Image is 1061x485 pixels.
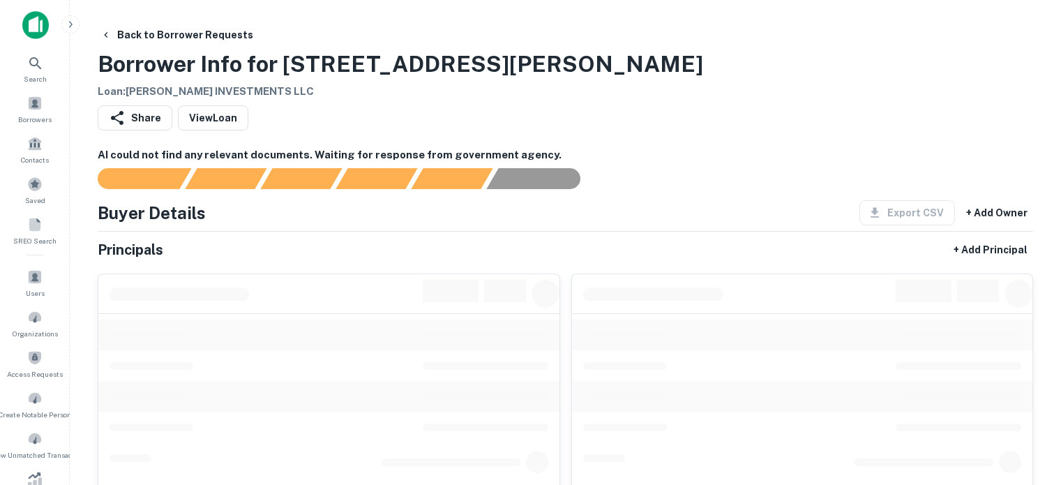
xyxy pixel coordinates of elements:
[24,73,47,84] span: Search
[260,168,342,189] div: Documents found, AI parsing details...
[98,239,163,260] h5: Principals
[98,200,206,225] h4: Buyer Details
[95,22,259,47] button: Back to Borrower Requests
[4,90,66,128] a: Borrowers
[4,345,66,382] a: Access Requests
[98,105,172,130] button: Share
[4,171,66,209] a: Saved
[4,130,66,168] a: Contacts
[4,264,66,301] a: Users
[4,50,66,87] a: Search
[948,237,1033,262] button: + Add Principal
[4,385,66,423] a: Create Notable Person
[336,168,417,189] div: Principals found, AI now looking for contact information...
[13,235,57,246] span: SREO Search
[81,168,186,189] div: Sending borrower request to AI...
[7,368,63,380] span: Access Requests
[26,288,45,299] span: Users
[991,373,1061,440] iframe: Chat Widget
[411,168,492,189] div: Principals found, still searching for contact information. This may take time...
[961,200,1033,225] button: + Add Owner
[4,211,66,249] a: SREO Search
[98,147,1033,163] h6: AI could not find any relevant documents. Waiting for response from government agency.
[21,154,49,165] span: Contacts
[18,114,52,125] span: Borrowers
[98,47,703,81] h3: Borrower Info for [STREET_ADDRESS][PERSON_NAME]
[178,105,248,130] a: ViewLoan
[185,168,266,189] div: Your request is received and processing...
[13,328,58,339] span: Organizations
[4,426,66,463] a: Review Unmatched Transactions
[487,168,597,189] div: AI fulfillment process complete.
[4,304,66,342] a: Organizations
[22,11,49,39] img: capitalize-icon.png
[25,195,45,206] span: Saved
[98,84,703,100] h6: Loan : [PERSON_NAME] INVESTMENTS LLC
